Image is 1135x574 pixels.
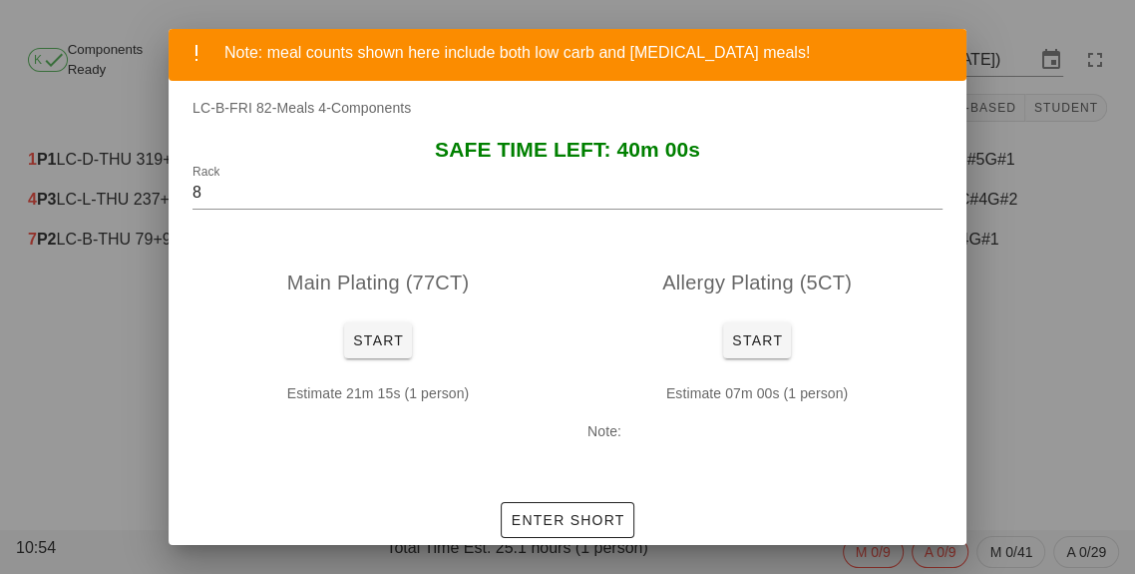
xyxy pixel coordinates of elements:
button: Enter Short [501,502,633,538]
button: Start [344,322,412,358]
div: Allergy Plating (5CT) [571,251,943,314]
div: LC-B-FRI 82-Meals 4-Components [169,97,966,139]
div: Main Plating (77CT) [192,251,564,314]
span: Enter Short [510,512,624,528]
p: Note: [587,420,927,442]
p: Estimate 07m 00s (1 person) [587,382,927,404]
span: Start [352,332,404,348]
span: Start [731,332,783,348]
span: SAFE TIME LEFT: 40m 00s [435,138,700,161]
button: Start [723,322,791,358]
label: Rack [192,165,219,180]
div: Note: meal counts shown here include both low carb and [MEDICAL_DATA] meals! [224,41,950,65]
p: Estimate 21m 15s (1 person) [208,382,548,404]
